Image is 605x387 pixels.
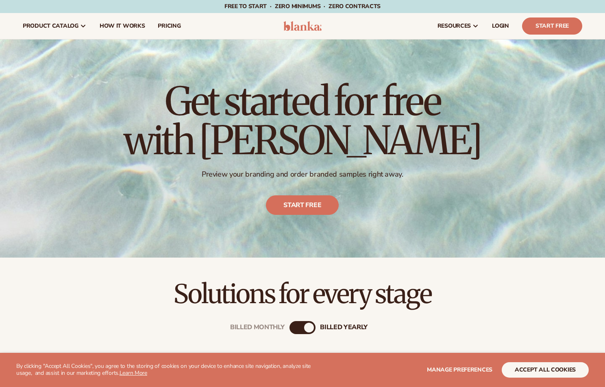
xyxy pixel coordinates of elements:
[23,23,78,29] span: product catalog
[120,369,147,377] a: Learn More
[158,23,181,29] span: pricing
[431,13,485,39] a: resources
[427,362,492,378] button: Manage preferences
[266,196,339,215] a: Start free
[283,21,322,31] img: logo
[124,82,481,160] h1: Get started for free with [PERSON_NAME]
[151,13,187,39] a: pricing
[492,23,509,29] span: LOGIN
[522,17,582,35] a: Start Free
[100,23,145,29] span: How It Works
[230,324,285,331] div: Billed Monthly
[224,2,381,10] span: Free to start · ZERO minimums · ZERO contracts
[485,13,516,39] a: LOGIN
[437,23,471,29] span: resources
[16,13,93,39] a: product catalog
[124,170,481,179] p: Preview your branding and order branded samples right away.
[16,363,324,377] p: By clicking "Accept All Cookies", you agree to the storing of cookies on your device to enhance s...
[93,13,152,39] a: How It Works
[427,366,492,374] span: Manage preferences
[23,280,582,308] h2: Solutions for every stage
[320,324,368,331] div: billed Yearly
[502,362,589,378] button: accept all cookies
